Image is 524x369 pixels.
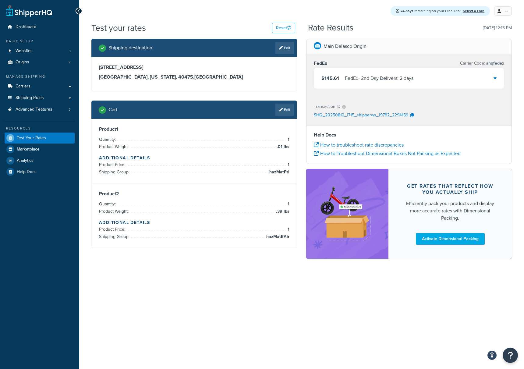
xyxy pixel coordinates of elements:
a: Test Your Rates [5,133,75,144]
span: 3 [69,107,71,112]
div: Get rates that reflect how you actually ship [403,183,497,195]
p: Carrier Code: [460,59,504,68]
span: shqfedex [485,60,504,66]
div: FedEx - 2nd Day Delivers: 2 days [345,74,413,83]
div: Resources [5,126,75,131]
span: 1 [286,200,289,208]
span: .39 lbs [274,208,289,215]
span: Dashboard [16,24,36,30]
span: Product Price: [99,161,127,168]
span: Analytics [17,158,34,163]
h4: Help Docs [314,131,504,139]
span: 1 [286,136,289,143]
img: feature-image-dim-d40ad3071a2b3c8e08177464837368e35600d3c5e73b18a22c1e4bb210dc32ac.png [315,178,379,250]
span: Quantity: [99,201,117,207]
span: $145.61 [321,75,339,82]
a: Marketplace [5,144,75,155]
span: Help Docs [17,169,37,175]
button: Reset [272,23,295,33]
h4: Additional Details [99,219,289,226]
span: Shipping Group: [99,233,131,240]
h4: Additional Details [99,155,289,161]
h1: Test your rates [91,22,146,34]
span: hazMatPri [268,169,289,176]
a: Advanced Features3 [5,104,75,115]
span: Carriers [16,84,30,89]
p: Main Delasco Origin [324,42,366,51]
strong: 24 days [400,8,413,14]
p: [DATE] 12:15 PM [483,24,512,32]
span: Advanced Features [16,107,52,112]
li: Origins [5,57,75,68]
a: Edit [275,104,294,116]
a: Websites1 [5,45,75,57]
a: Shipping Rules [5,92,75,104]
h2: Shipping destination : [108,45,154,51]
span: 1 [286,161,289,169]
a: Help Docs [5,166,75,177]
a: Carriers [5,81,75,92]
span: hazMatIfAir [265,233,289,240]
h2: Rate Results [308,23,353,33]
h3: [STREET_ADDRESS] [99,64,289,70]
a: How to troubleshoot rate discrepancies [314,141,404,148]
p: Transaction ID [314,102,341,111]
span: Product Price: [99,226,127,232]
h3: Product 2 [99,191,289,197]
p: SHQ_20250812_1715_shipperws_19782_2294159 [314,111,408,120]
h3: FedEx [314,60,327,66]
span: Websites [16,48,33,54]
a: Activate Dimensional Packing [416,233,485,245]
span: Shipping Group: [99,169,131,175]
span: 1 [286,226,289,233]
span: Product Weight: [99,208,130,215]
a: How to Troubleshoot Dimensional Boxes Not Packing as Expected [314,150,461,157]
span: Marketplace [17,147,40,152]
div: Manage Shipping [5,74,75,79]
li: Advanced Features [5,104,75,115]
h3: [GEOGRAPHIC_DATA], [US_STATE], 40475 , [GEOGRAPHIC_DATA] [99,74,289,80]
div: Efficiently pack your products and display more accurate rates with Dimensional Packing. [403,200,497,222]
span: 2 [69,60,71,65]
li: Websites [5,45,75,57]
a: Analytics [5,155,75,166]
h2: Cart : [108,107,119,112]
h3: Product 1 [99,126,289,132]
a: Select a Plan [463,8,484,14]
span: Shipping Rules [16,95,44,101]
span: Test Your Rates [17,136,46,141]
button: Open Resource Center [503,348,518,363]
span: Origins [16,60,29,65]
a: Origins2 [5,57,75,68]
a: Edit [275,42,294,54]
span: remaining on your Free Trial [400,8,461,14]
span: 1 [69,48,71,54]
span: .01 lbs [275,143,289,151]
span: Product Weight: [99,144,130,150]
span: Quantity: [99,136,117,143]
div: Basic Setup [5,39,75,44]
a: Dashboard [5,21,75,33]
